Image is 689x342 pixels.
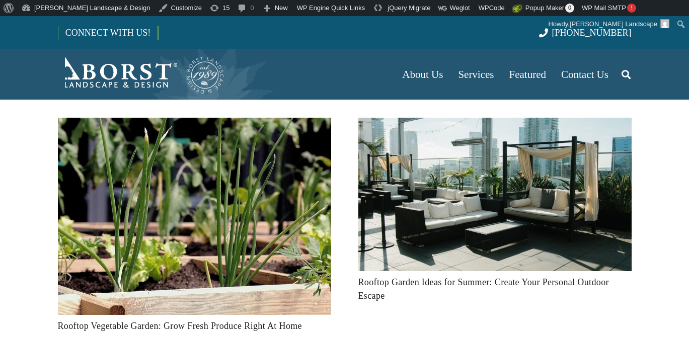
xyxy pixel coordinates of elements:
[565,4,574,13] span: 0
[570,20,657,28] span: [PERSON_NAME] Landscape
[561,68,608,80] span: Contact Us
[554,49,616,100] a: Contact Us
[616,62,636,87] a: Search
[502,49,554,100] a: Featured
[552,28,632,38] span: [PHONE_NUMBER]
[358,118,632,271] img: With the right rooftop garden ideas for summer, you can transform your unused roof space into a p...
[358,120,632,130] a: Rooftop Garden Ideas for Summer: Create Your Personal Outdoor Escape
[509,68,546,80] span: Featured
[450,49,501,100] a: Services
[58,21,158,45] a: CONNECT WITH US!
[458,68,494,80] span: Services
[539,28,631,38] a: [PHONE_NUMBER]
[395,49,450,100] a: About Us
[402,68,443,80] span: About Us
[58,54,225,95] a: Borst-Logo
[58,118,331,315] img: A rooftop vegetable garden is a smart, sustainable way to grow your own food—without sacrificing ...
[545,16,673,32] a: Howdy,
[627,4,636,13] span: !
[58,321,302,331] a: Rooftop Vegetable Garden: Grow Fresh Produce Right At Home
[358,277,609,301] a: Rooftop Garden Ideas for Summer: Create Your Personal Outdoor Escape
[58,120,331,130] a: Rooftop Vegetable Garden: Grow Fresh Produce Right At Home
